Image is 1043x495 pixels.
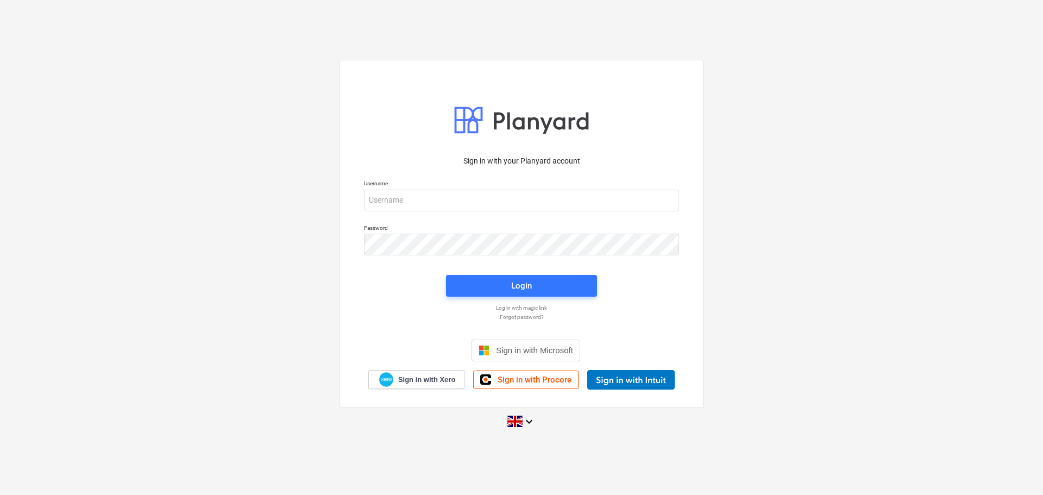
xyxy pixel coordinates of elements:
a: Log in with magic link [359,304,684,311]
a: Sign in with Xero [368,370,465,389]
span: Sign in with Procore [498,375,571,385]
p: Password [364,224,679,234]
span: Sign in with Xero [398,375,455,385]
img: Microsoft logo [479,345,489,356]
img: Xero logo [379,372,393,387]
button: Login [446,275,597,297]
p: Username [364,180,679,189]
p: Sign in with your Planyard account [364,155,679,167]
i: keyboard_arrow_down [523,415,536,428]
a: Forgot password? [359,314,684,321]
span: Sign in with Microsoft [496,346,573,355]
a: Sign in with Procore [473,371,579,389]
div: Login [511,279,532,293]
input: Username [364,190,679,211]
